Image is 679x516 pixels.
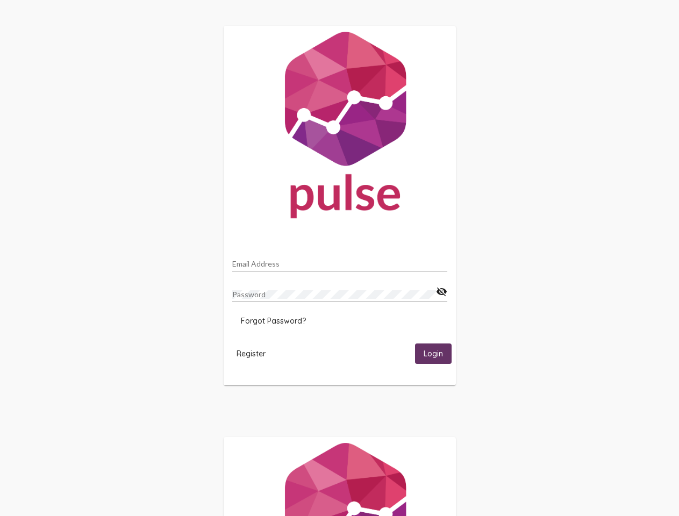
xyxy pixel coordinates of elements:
span: Forgot Password? [241,316,306,326]
span: Register [237,349,266,359]
span: Login [424,349,443,359]
img: Pulse For Good Logo [224,26,456,229]
mat-icon: visibility_off [436,285,447,298]
button: Login [415,343,452,363]
button: Register [228,343,274,363]
button: Forgot Password? [232,311,315,331]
